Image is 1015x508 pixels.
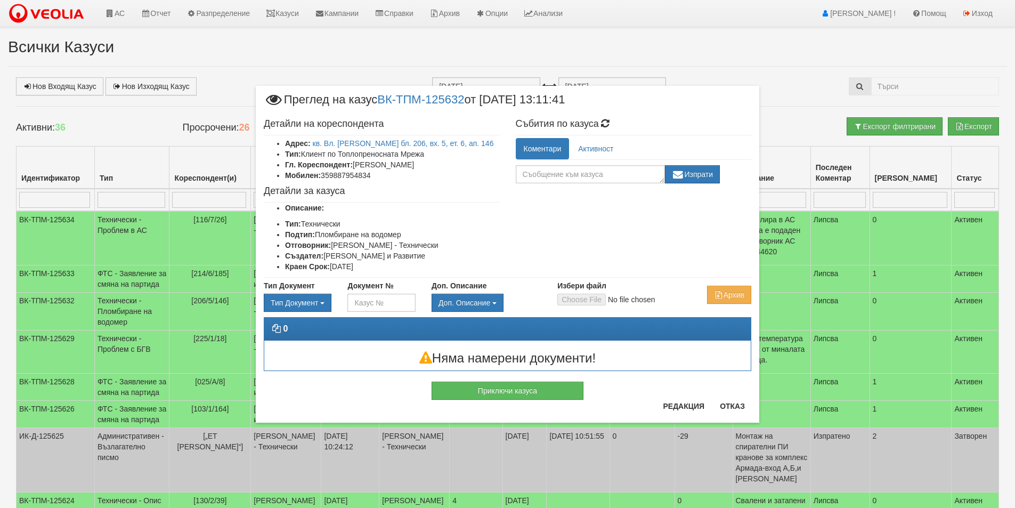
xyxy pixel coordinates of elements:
b: Адрес: [285,139,311,148]
b: Подтип: [285,230,315,239]
label: Избери файл [557,280,606,291]
label: Документ № [347,280,393,291]
b: Краен Срок: [285,262,330,271]
div: Двоен клик, за изчистване на избраната стойност. [264,294,331,312]
li: Пломбиране на водомер [285,229,500,240]
b: Тип: [285,150,301,158]
label: Доп. Описание [432,280,486,291]
b: Отговорник: [285,241,331,249]
b: Създател: [285,252,323,260]
h4: Детайли на кореспондента [264,119,500,130]
button: Изпрати [665,165,720,183]
a: Активност [570,138,621,159]
label: Тип Документ [264,280,315,291]
button: Архив [707,286,751,304]
span: Тип Документ [271,299,318,307]
b: Мобилен: [285,171,321,180]
li: [DATE] [285,261,500,272]
li: [PERSON_NAME] и Развитие [285,251,500,261]
button: Доп. Описание [432,294,504,312]
a: Коментари [516,138,570,159]
button: Тип Документ [264,294,331,312]
h4: Събития по казуса [516,119,752,130]
h3: Няма намерени документи! [264,351,751,365]
b: Тип: [285,220,301,228]
h4: Детайли за казуса [264,186,500,197]
b: Гл. Кореспондент: [285,160,353,169]
li: 359887954834 [285,170,500,181]
li: Технически [285,219,500,229]
button: Редакция [656,398,711,415]
a: кв. Вл. [PERSON_NAME] бл. 206, вх. 5, ет. 6, ап. 146 [313,139,494,148]
div: Двоен клик, за изчистване на избраната стойност. [432,294,541,312]
li: Клиент по Топлопреносната Мрежа [285,149,500,159]
input: Казус № [347,294,415,312]
li: [PERSON_NAME] [285,159,500,170]
button: Отказ [713,398,751,415]
li: [PERSON_NAME] - Технически [285,240,500,251]
b: Описание: [285,204,324,212]
button: Приключи казуса [432,382,583,400]
a: ВК-ТПМ-125632 [377,93,464,106]
span: Доп. Описание [439,299,490,307]
span: Преглед на казус от [DATE] 13:11:41 [264,94,565,114]
strong: 0 [283,324,288,333]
